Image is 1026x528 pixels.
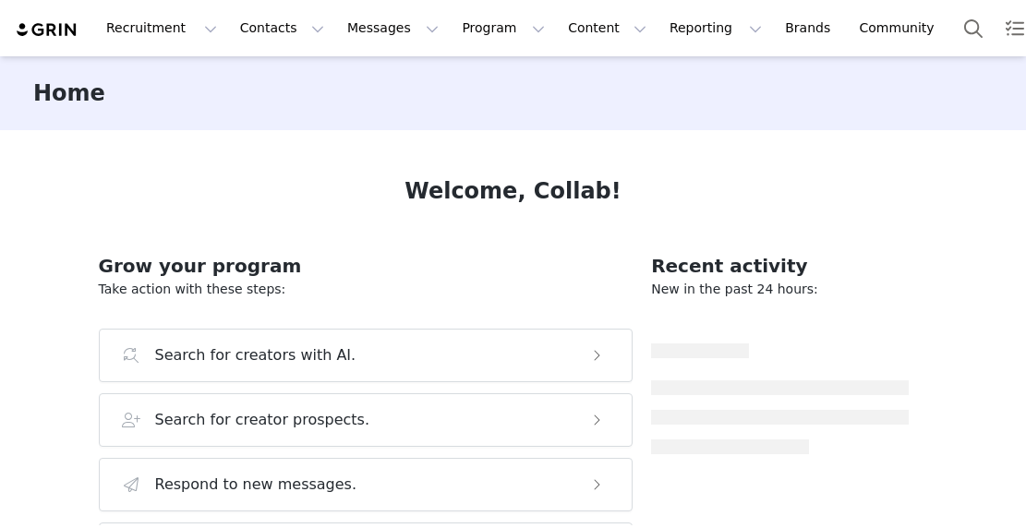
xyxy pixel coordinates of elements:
p: Take action with these steps: [99,280,634,299]
button: Search [953,7,994,49]
button: Recruitment [95,7,228,49]
h2: Recent activity [651,252,909,280]
button: Respond to new messages. [99,458,634,511]
button: Reporting [658,7,773,49]
button: Content [557,7,658,49]
img: grin logo [15,21,79,39]
button: Program [451,7,556,49]
button: Messages [336,7,450,49]
button: Contacts [229,7,335,49]
h3: Search for creators with AI. [155,344,356,366]
h3: Home [33,77,105,110]
h3: Search for creator prospects. [155,409,370,431]
a: Community [849,7,954,49]
h1: Welcome, Collab! [404,174,621,208]
h3: Respond to new messages. [155,474,357,496]
button: Search for creator prospects. [99,393,634,447]
button: Search for creators with AI. [99,329,634,382]
a: Brands [774,7,847,49]
p: New in the past 24 hours: [651,280,909,299]
h2: Grow your program [99,252,634,280]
